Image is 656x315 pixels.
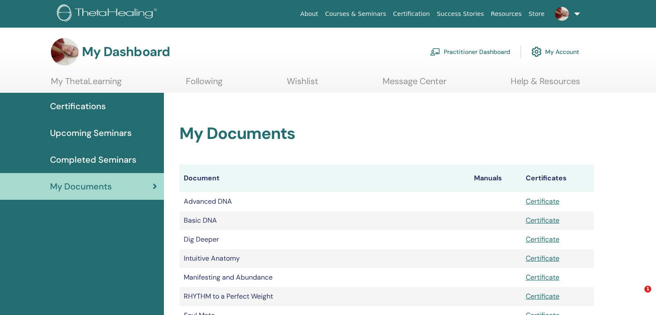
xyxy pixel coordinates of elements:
a: Certificate [526,216,559,225]
a: Resources [487,6,525,22]
a: Certificate [526,197,559,206]
a: Certification [389,6,433,22]
td: Advanced DNA [179,192,470,211]
a: Following [186,76,223,93]
img: chalkboard-teacher.svg [430,48,440,56]
a: Certificate [526,292,559,301]
a: Success Stories [433,6,487,22]
a: Store [525,6,548,22]
td: RHYTHM to a Perfect Weight [179,287,470,306]
h3: My Dashboard [82,44,170,60]
a: Certificate [526,254,559,263]
span: 1 [644,286,651,293]
td: Intuitive Anatomy [179,249,470,268]
img: default.jpg [51,38,78,66]
span: Completed Seminars [50,153,136,166]
a: About [297,6,321,22]
span: Certifications [50,100,106,113]
td: Manifesting and Abundance [179,268,470,287]
a: Certificate [526,273,559,282]
th: Manuals [470,164,521,192]
img: default.jpg [555,7,569,21]
a: Wishlist [287,76,318,93]
a: Courses & Seminars [322,6,390,22]
img: logo.png [57,4,160,24]
img: cog.svg [531,44,542,59]
a: Certificate [526,235,559,244]
iframe: Intercom live chat [627,286,647,306]
th: Certificates [521,164,594,192]
span: My Documents [50,180,112,193]
td: Dig Deeper [179,230,470,249]
a: My Account [531,42,579,61]
a: Message Center [383,76,446,93]
span: Upcoming Seminars [50,126,132,139]
h2: My Documents [179,124,594,144]
th: Document [179,164,470,192]
a: My ThetaLearning [51,76,122,93]
td: Basic DNA [179,211,470,230]
a: Help & Resources [511,76,580,93]
a: Practitioner Dashboard [430,42,510,61]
